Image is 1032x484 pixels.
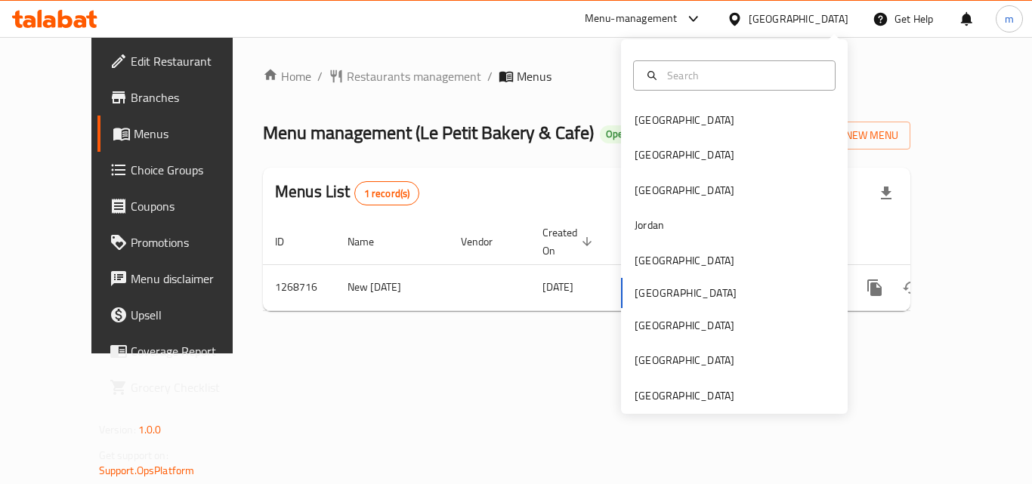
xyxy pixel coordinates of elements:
[354,181,420,205] div: Total records count
[134,125,252,143] span: Menus
[635,146,734,163] div: [GEOGRAPHIC_DATA]
[131,233,252,251] span: Promotions
[97,369,264,405] a: Grocery Checklist
[263,116,594,150] span: Menu management ( Le Petit Bakery & Cafe )
[600,125,635,143] div: Open
[1005,11,1014,27] span: m
[600,128,635,140] span: Open
[857,270,893,306] button: more
[487,67,493,85] li: /
[97,224,264,260] a: Promotions
[329,67,481,85] a: Restaurants management
[335,264,449,310] td: New [DATE]
[97,152,264,188] a: Choice Groups
[635,182,734,199] div: [GEOGRAPHIC_DATA]
[99,461,195,480] a: Support.OpsPlatform
[97,116,264,152] a: Menus
[805,126,898,145] span: Add New Menu
[97,79,264,116] a: Branches
[131,270,252,288] span: Menu disclaimer
[131,52,252,70] span: Edit Restaurant
[542,277,573,297] span: [DATE]
[635,352,734,368] div: [GEOGRAPHIC_DATA]
[138,420,162,439] span: 1.0.0
[275,180,419,205] h2: Menus List
[635,217,664,233] div: Jordan
[263,264,335,310] td: 1268716
[131,197,252,215] span: Coupons
[542,224,597,260] span: Created On
[635,252,734,269] div: [GEOGRAPHIC_DATA]
[749,11,848,27] div: [GEOGRAPHIC_DATA]
[97,188,264,224] a: Coupons
[893,270,929,306] button: Change Status
[517,67,552,85] span: Menus
[793,122,910,150] button: Add New Menu
[263,67,311,85] a: Home
[131,378,252,396] span: Grocery Checklist
[131,88,252,106] span: Branches
[99,445,168,465] span: Get support on:
[585,10,678,28] div: Menu-management
[347,67,481,85] span: Restaurants management
[635,317,734,334] div: [GEOGRAPHIC_DATA]
[97,333,264,369] a: Coverage Report
[661,67,826,84] input: Search
[131,342,252,360] span: Coverage Report
[635,112,734,128] div: [GEOGRAPHIC_DATA]
[868,175,904,211] div: Export file
[131,161,252,179] span: Choice Groups
[97,260,264,297] a: Menu disclaimer
[99,420,136,439] span: Version:
[131,306,252,324] span: Upsell
[348,233,394,251] span: Name
[97,297,264,333] a: Upsell
[355,187,419,201] span: 1 record(s)
[275,233,304,251] span: ID
[317,67,323,85] li: /
[263,67,910,85] nav: breadcrumb
[461,233,512,251] span: Vendor
[97,43,264,79] a: Edit Restaurant
[635,387,734,404] div: [GEOGRAPHIC_DATA]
